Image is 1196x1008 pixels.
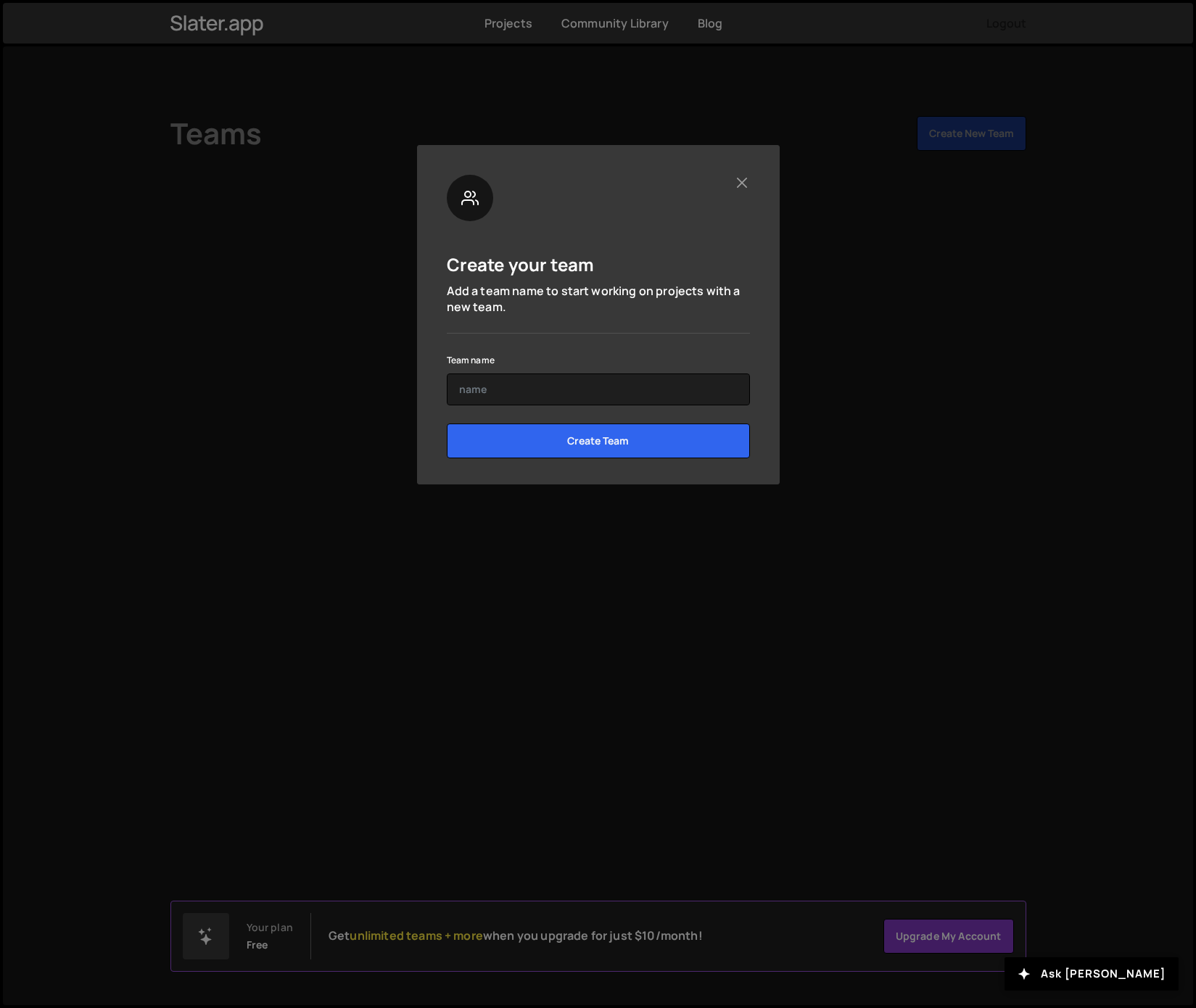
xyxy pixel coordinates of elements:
h5: Create your team [447,253,595,276]
p: Add a team name to start working on projects with a new team. [447,283,750,315]
button: Close [735,175,750,190]
button: Ask [PERSON_NAME] [1005,957,1179,991]
input: Create Team [447,424,750,458]
label: Team name [447,353,495,368]
input: name [447,373,750,405]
